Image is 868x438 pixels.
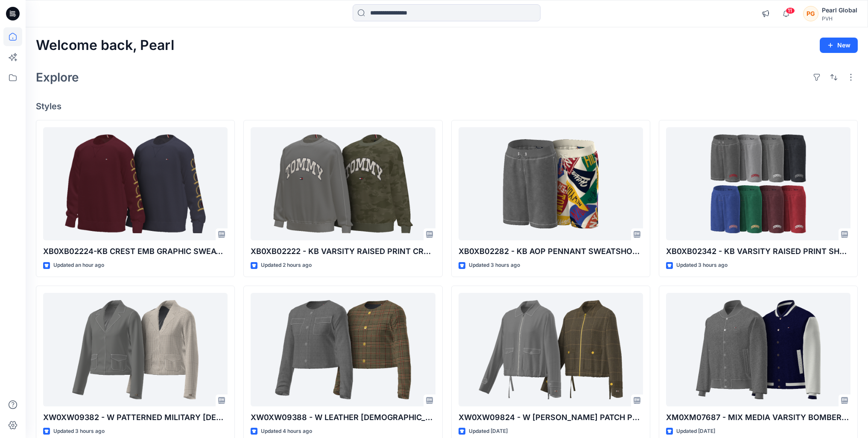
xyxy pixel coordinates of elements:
[251,127,435,241] a: XB0XB02222 - KB VARSITY RAISED PRINT CREW-PROTO-V01
[36,101,858,111] h4: Styles
[666,293,850,406] a: XM0XM07687 - MIX MEDIA VARSITY BOMBER-FIT V02
[803,6,818,21] div: PG
[822,5,857,15] div: Pearl Global
[53,427,105,436] p: Updated 3 hours ago
[822,15,857,22] div: PVH
[676,261,728,270] p: Updated 3 hours ago
[459,245,643,257] p: XB0XB02282 - KB AOP PENNANT SWEATSHORT - PROTO - V01
[36,38,174,53] h2: Welcome back, Pearl
[459,293,643,406] a: XW0XW09824 - W LYLA PATCH POCKET JACKET-CHECK-PROTO V01
[251,412,435,423] p: XW0XW09388 - W LEATHER [DEMOGRAPHIC_DATA] JACKET - PROTO - V01
[469,427,508,436] p: Updated [DATE]
[43,245,228,257] p: XB0XB02224-KB CREST EMB GRAPHIC SWEATSHIRT -PROTO-V01
[786,7,795,14] span: 11
[459,412,643,423] p: XW0XW09824 - W [PERSON_NAME] PATCH POCKET JACKET-CHECK-PROTO V01
[43,293,228,406] a: XW0XW09382 - W PATTERNED MILITARY LADY JACKET_PROTO V01
[43,127,228,241] a: XB0XB02224-KB CREST EMB GRAPHIC SWEATSHIRT -PROTO-V01
[459,127,643,241] a: XB0XB02282 - KB AOP PENNANT SWEATSHORT - PROTO - V01
[53,261,104,270] p: Updated an hour ago
[666,245,850,257] p: XB0XB02342 - KB VARSITY RAISED PRINT SHORT - PROTO - V01
[666,412,850,423] p: XM0XM07687 - MIX MEDIA VARSITY BOMBER-FIT V02
[251,293,435,406] a: XW0XW09388 - W LEATHER LADY JACKET - PROTO - V01
[676,427,715,436] p: Updated [DATE]
[251,245,435,257] p: XB0XB02222 - KB VARSITY RAISED PRINT CREW-PROTO-V01
[820,38,858,53] button: New
[261,427,312,436] p: Updated 4 hours ago
[36,70,79,84] h2: Explore
[261,261,312,270] p: Updated 2 hours ago
[469,261,520,270] p: Updated 3 hours ago
[43,412,228,423] p: XW0XW09382 - W PATTERNED MILITARY [DEMOGRAPHIC_DATA] JACKET_PROTO V01
[666,127,850,241] a: XB0XB02342 - KB VARSITY RAISED PRINT SHORT - PROTO - V01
